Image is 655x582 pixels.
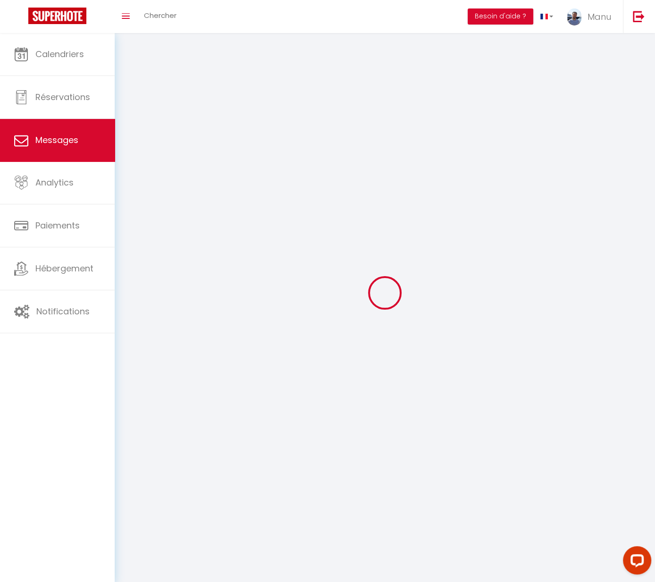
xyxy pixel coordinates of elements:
[36,305,90,317] span: Notifications
[35,91,90,103] span: Réservations
[35,48,84,60] span: Calendriers
[633,10,645,22] img: logout
[615,542,655,582] iframe: LiveChat chat widget
[35,219,80,231] span: Paiements
[567,8,581,25] img: ...
[144,10,176,20] span: Chercher
[35,177,74,188] span: Analytics
[588,11,611,23] span: Manu
[35,262,93,274] span: Hébergement
[35,134,78,146] span: Messages
[28,8,86,24] img: Super Booking
[468,8,533,25] button: Besoin d'aide ?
